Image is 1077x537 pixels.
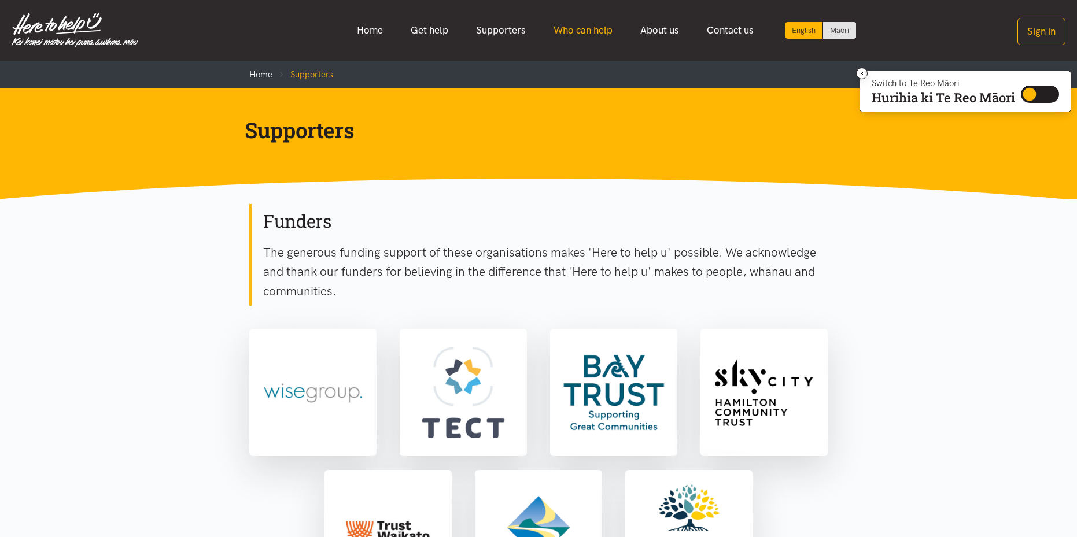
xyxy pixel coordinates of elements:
a: Get help [397,18,462,43]
p: Hurihia ki Te Reo Māori [872,92,1015,103]
img: Home [12,13,138,47]
a: Switch to Te Reo Māori [823,22,856,39]
h2: Funders [263,209,828,234]
a: Contact us [693,18,768,43]
a: Wise Group [249,329,377,456]
p: Switch to Te Reo Māori [872,80,1015,87]
a: Supporters [462,18,540,43]
a: Bay Trust [550,329,677,456]
h1: Supporters [245,116,814,144]
div: Language toggle [785,22,857,39]
a: TECT [400,329,527,456]
div: Current language [785,22,823,39]
a: Sky City Community Trust [700,329,828,456]
img: Bay Trust [552,331,675,454]
a: Home [343,18,397,43]
a: Who can help [540,18,626,43]
a: About us [626,18,693,43]
li: Supporters [272,68,333,82]
img: TECT [402,331,525,454]
img: Sky City Community Trust [703,331,825,454]
img: Wise Group [252,331,374,454]
button: Sign in [1017,18,1065,45]
p: The generous funding support of these organisations makes 'Here to help u' possible. We acknowled... [263,243,828,301]
a: Home [249,69,272,80]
